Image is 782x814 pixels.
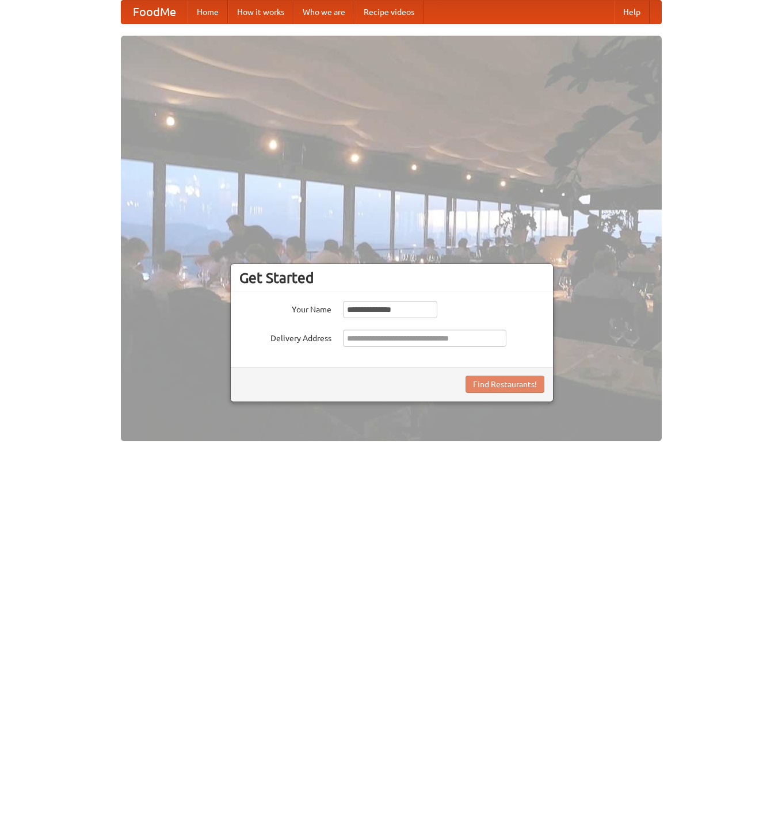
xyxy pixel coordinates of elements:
[614,1,650,24] a: Help
[228,1,293,24] a: How it works
[188,1,228,24] a: Home
[293,1,354,24] a: Who we are
[239,301,331,315] label: Your Name
[121,1,188,24] a: FoodMe
[239,269,544,286] h3: Get Started
[239,330,331,344] label: Delivery Address
[466,376,544,393] button: Find Restaurants!
[354,1,424,24] a: Recipe videos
